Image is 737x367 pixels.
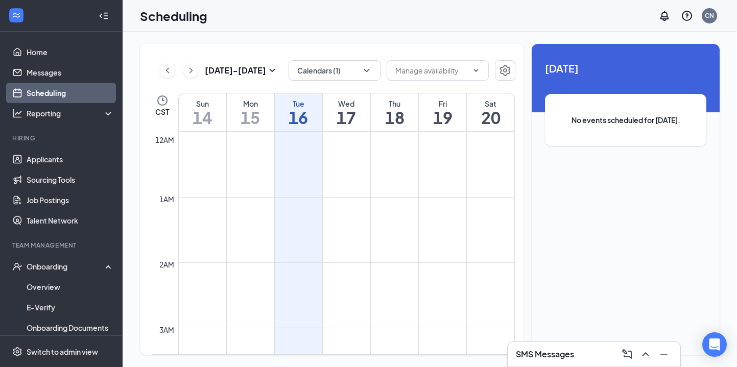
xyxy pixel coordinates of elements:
[419,93,466,131] a: September 19, 2025
[162,64,173,77] svg: ChevronLeft
[702,332,727,357] div: Open Intercom Messenger
[395,65,468,76] input: Manage availability
[371,99,418,109] div: Thu
[323,99,370,109] div: Wed
[227,99,274,109] div: Mon
[705,11,714,20] div: CN
[275,99,322,109] div: Tue
[179,99,226,109] div: Sun
[27,347,98,357] div: Switch to admin view
[656,346,672,362] button: Minimize
[157,193,176,205] div: 1am
[183,63,199,78] button: ChevronRight
[12,347,22,357] svg: Settings
[179,93,226,131] a: September 14, 2025
[27,277,114,297] a: Overview
[275,109,322,126] h1: 16
[637,346,654,362] button: ChevronUp
[658,10,671,22] svg: Notifications
[140,7,207,25] h1: Scheduling
[27,108,114,118] div: Reporting
[419,99,466,109] div: Fri
[205,65,266,76] h3: [DATE] - [DATE]
[621,348,633,360] svg: ComposeMessage
[495,60,515,81] button: Settings
[516,349,574,360] h3: SMS Messages
[156,94,169,107] svg: Clock
[186,64,196,77] svg: ChevronRight
[27,149,114,169] a: Applicants
[658,348,670,360] svg: Minimize
[467,109,514,126] h1: 20
[362,65,372,76] svg: ChevronDown
[27,210,114,231] a: Talent Network
[227,109,274,126] h1: 15
[371,93,418,131] a: September 18, 2025
[155,107,169,117] span: CST
[323,93,370,131] a: September 17, 2025
[467,99,514,109] div: Sat
[371,109,418,126] h1: 18
[160,63,175,78] button: ChevronLeft
[499,64,511,77] svg: Settings
[639,348,652,360] svg: ChevronUp
[472,66,480,75] svg: ChevronDown
[289,60,381,81] button: Calendars (1)ChevronDown
[323,109,370,126] h1: 17
[179,109,226,126] h1: 14
[11,10,21,20] svg: WorkstreamLogo
[12,108,22,118] svg: Analysis
[227,93,274,131] a: September 15, 2025
[12,134,112,142] div: Hiring
[157,324,176,335] div: 3am
[12,261,22,272] svg: UserCheck
[545,60,706,76] span: [DATE]
[565,114,686,126] span: No events scheduled for [DATE].
[157,259,176,270] div: 2am
[27,297,114,317] a: E-Verify
[619,346,635,362] button: ComposeMessage
[99,11,109,21] svg: Collapse
[153,134,176,145] div: 12am
[27,62,114,83] a: Messages
[419,109,466,126] h1: 19
[467,93,514,131] a: September 20, 2025
[681,10,693,22] svg: QuestionInfo
[12,241,112,250] div: Team Management
[27,190,114,210] a: Job Postings
[27,261,105,272] div: Onboarding
[266,64,278,77] svg: SmallChevronDown
[27,317,114,338] a: Onboarding Documents
[27,169,114,190] a: Sourcing Tools
[27,42,114,62] a: Home
[275,93,322,131] a: September 16, 2025
[27,83,114,103] a: Scheduling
